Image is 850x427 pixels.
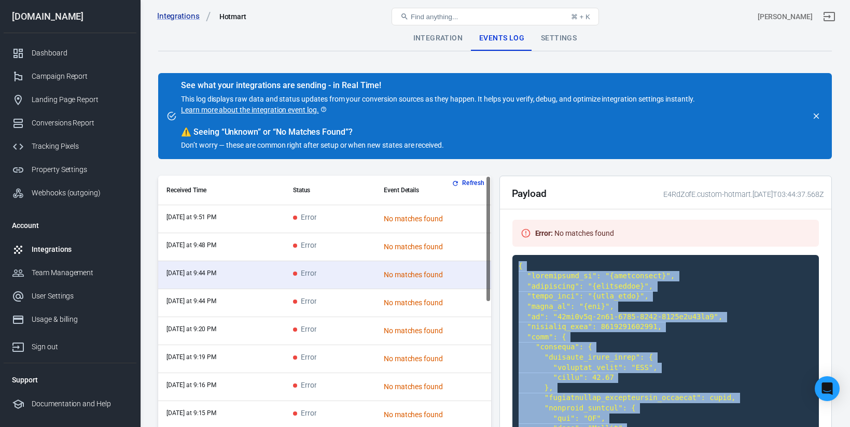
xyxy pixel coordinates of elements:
[4,65,136,88] a: Campaign Report
[471,26,533,51] div: Events Log
[660,189,824,200] div: E4RdZofE.custom-hotmart.[DATE]T03:44:37.568Z
[758,11,813,22] div: Account id: E4RdZofE
[293,409,317,418] span: Error
[4,181,136,205] a: Webhooks (outgoing)
[32,118,128,129] div: Conversions Report
[166,214,216,221] time: 2025-09-18T21:51:59-06:00
[531,224,618,243] div: No matches found
[32,314,128,325] div: Usage & billing
[32,398,128,409] div: Documentation and Help
[4,158,136,181] a: Property Settings
[285,176,375,205] th: Status
[4,261,136,284] a: Team Management
[166,353,216,361] time: 2025-09-18T21:19:55-06:00
[166,325,216,333] time: 2025-09-18T21:20:31-06:00
[166,381,216,389] time: 2025-09-18T21:16:57-06:00
[4,41,136,65] a: Dashboard
[571,13,590,21] div: ⌘ + K
[4,213,136,238] li: Account
[384,353,483,364] div: No matches found
[375,176,491,205] th: Event Details
[411,13,458,21] span: Find anything...
[181,127,695,137] div: Seeing “Unknown” or “No Matches Found”?
[384,214,483,224] div: No matches found
[32,141,128,152] div: Tracking Pixels
[817,4,842,29] a: Sign out
[815,376,840,401] div: Open Intercom Messenger
[4,12,136,21] div: [DOMAIN_NAME]
[4,331,136,359] a: Sign out
[4,284,136,308] a: User Settings
[809,109,824,123] button: close
[535,229,553,237] strong: Error :
[384,325,483,336] div: No matches found
[293,214,317,222] span: Error
[293,325,317,334] span: Error
[384,297,483,308] div: No matches found
[157,11,211,22] a: Integrations
[32,291,128,302] div: User Settings
[512,188,547,199] h2: Payload
[4,88,136,111] a: Landing Page Report
[384,409,483,420] div: No matches found
[181,80,695,91] div: See what your integrations are sending - in Real Time!
[293,381,317,390] span: Error
[293,269,317,278] span: Error
[4,367,136,392] li: Support
[4,111,136,135] a: Conversions Report
[405,26,471,51] div: Integration
[32,48,128,59] div: Dashboard
[166,241,216,249] time: 2025-09-18T21:48:34-06:00
[4,135,136,158] a: Tracking Pixels
[181,94,695,116] p: This log displays raw data and status updates from your conversion sources as they happen. It hel...
[32,164,128,175] div: Property Settings
[166,269,216,277] time: 2025-09-18T21:44:37-06:00
[181,105,327,116] a: Learn more about the integration event log.
[384,381,483,392] div: No matches found
[158,176,285,205] th: Received Time
[32,267,128,278] div: Team Management
[293,353,317,362] span: Error
[450,178,489,189] button: Refresh
[32,341,128,352] div: Sign out
[293,297,317,306] span: Error
[166,297,216,305] time: 2025-09-18T21:44:33-06:00
[293,241,317,250] span: Error
[181,127,191,137] span: warning
[32,71,128,82] div: Campaign Report
[4,238,136,261] a: Integrations
[219,11,247,22] div: Hotmart
[384,241,483,252] div: No matches found
[181,140,695,151] p: Don’t worry — these are common right after setup or when new states are received.
[384,269,483,280] div: No matches found
[32,188,128,198] div: Webhooks (outgoing)
[166,409,216,417] time: 2025-09-18T21:15:39-06:00
[533,26,585,51] div: Settings
[32,94,128,105] div: Landing Page Report
[4,308,136,331] a: Usage & billing
[392,8,599,25] button: Find anything...⌘ + K
[32,244,128,255] div: Integrations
